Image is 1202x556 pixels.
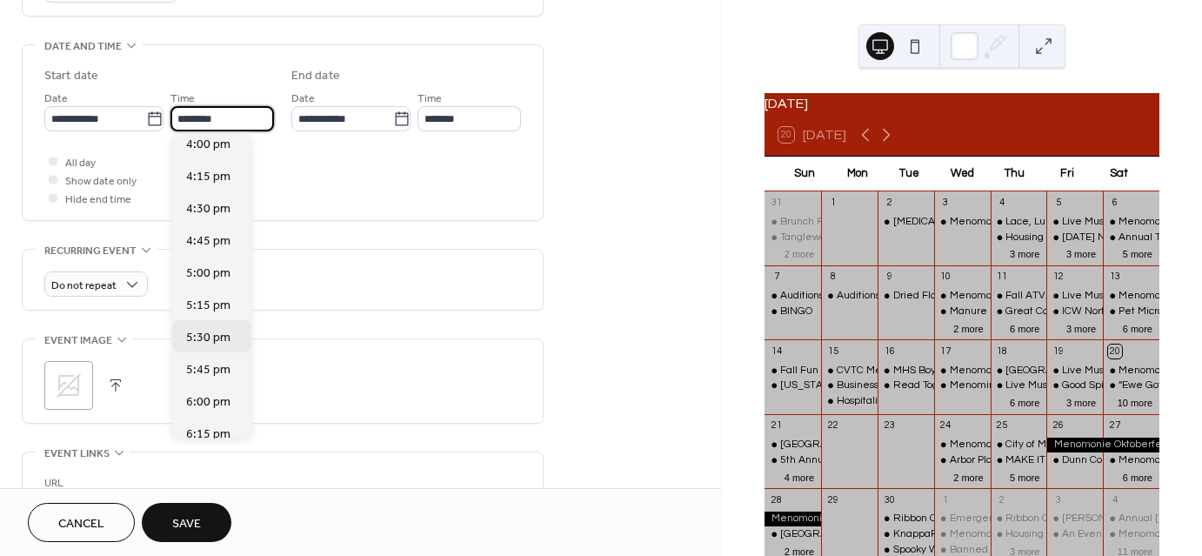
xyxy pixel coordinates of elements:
div: Live Music: [PERSON_NAME] [1005,378,1144,393]
span: 4:30 pm [186,200,230,218]
div: Pet Microchipping Event [1103,305,1159,319]
div: Brunch Feat. TBD [765,215,821,230]
span: All day [65,154,96,172]
div: Pleasant Valley Tree Farm Fall Festival [765,527,821,542]
div: Menomonie Public Library Terrace Grand Opening [991,364,1047,378]
div: Hospitality Nights with Chef [PERSON_NAME] [837,394,1054,409]
span: 4:15 pm [186,168,230,186]
div: 7 [770,271,783,284]
div: Manure [DATE] [950,305,1023,319]
div: Live Music: Nice 'N' Easy [1062,364,1178,378]
div: Great Community Cookout [1005,305,1131,319]
div: BINGO [765,305,821,319]
span: Event links [44,445,110,463]
span: 6:15 pm [186,425,230,444]
div: Menomonie Farmer's Market [934,527,991,542]
div: Live Music: Nice 'N' Easy [1046,364,1103,378]
span: Recurring event [44,242,137,260]
div: Auditions for White Christmas [765,289,821,304]
span: 6:00 pm [186,393,230,412]
button: 4 more [778,469,821,484]
div: [US_STATE] National Pull [780,378,900,393]
div: Auditions for White Christmas [821,289,878,304]
button: 2 more [946,320,990,335]
div: Menomonie Farmer's Market [1103,289,1159,304]
div: Brunch Feat. TBD [780,215,865,230]
div: Thu [988,157,1040,191]
button: 3 more [1059,320,1103,335]
div: Menomonie [PERSON_NAME] Market [950,364,1130,378]
div: 5 [1052,197,1065,210]
div: Pleasant Valley Tree Farm Fall Festival [765,438,821,452]
div: ICW North Presents: September to Dismember [1046,305,1103,319]
div: Menomonie Farmer's Market [1103,453,1159,468]
button: 3 more [1003,245,1046,260]
button: 2 more [946,469,990,484]
div: 2 [996,493,1009,506]
div: 20 [1108,345,1121,358]
div: 13 [1108,271,1121,284]
span: 4:00 pm [186,136,230,154]
div: Fall Fun Vendor Show [780,364,884,378]
span: 5:30 pm [186,329,230,347]
div: 26 [1052,419,1065,432]
div: 11 [996,271,1009,284]
div: Wed [936,157,988,191]
div: Menomonie [PERSON_NAME] Market [950,215,1130,230]
div: Fall ATV/UTV Color Ride [991,289,1047,304]
div: 1 [939,493,952,506]
div: Dementia P.A.C.T. Training [878,215,934,230]
span: Time [170,90,195,108]
div: Annual Cancer Research Fundraiser [1103,512,1159,526]
div: Auditions for White Christmas [780,289,920,304]
div: 23 [883,419,896,432]
div: Menomin Wailers: Sea Shanty Sing-along [950,378,1147,393]
div: Tue [884,157,936,191]
button: 5 more [1116,245,1159,260]
div: Hospitality Nights with Chef Stacy [821,394,878,409]
div: Housing Clinic [1005,231,1072,245]
div: 18 [996,345,1009,358]
div: 27 [1108,419,1121,432]
div: Annual Thrift and Plant Sale [1103,231,1159,245]
div: 2 [883,197,896,210]
button: Save [142,503,231,542]
div: Menomin Wailers: Sea Shanty Sing-along [934,378,991,393]
span: 4:45 pm [186,232,230,251]
div: 24 [939,419,952,432]
div: 5th Annual Fall Decor & Vintage Market [765,453,821,468]
div: End date [291,67,340,85]
div: Live Music: Crystal + Milz Acoustic Duo [1046,215,1103,230]
button: 6 more [1116,320,1159,335]
div: Manure Field Day [934,305,991,319]
div: ; [44,361,93,410]
button: Cancel [28,503,135,542]
div: 19 [1052,345,1065,358]
div: Menomonie [PERSON_NAME] Market [950,438,1130,452]
div: Menomonie Farmer's Market [1103,527,1159,542]
div: Arbor Place Women & Children's Unit Open House [950,453,1188,468]
div: MHS Boys Soccer Youth Night [893,364,1033,378]
div: 9 [883,271,896,284]
div: Menomonie Farmer's Market [1103,364,1159,378]
div: Ribbon Cutting: Wisconsin Early Autism Project [991,512,1047,526]
div: Wisconsin National Pull [765,378,821,393]
div: 22 [826,419,839,432]
span: Date [44,90,68,108]
div: Housing Clinic [991,231,1047,245]
div: An Evening With William Kent Krueger [1046,527,1103,542]
div: “Ewe Got This": Lambing Basics Workshop [1103,378,1159,393]
div: Tanglewood Dart Tournament [765,231,821,245]
div: [GEOGRAPHIC_DATA] Fall Festival [780,527,946,542]
span: Show date only [65,172,137,191]
div: 6 [1108,197,1121,210]
span: Cancel [58,515,104,533]
div: Live Music: Carbon Red/Michelle Martin [1046,289,1103,304]
div: 17 [939,345,952,358]
div: KnappaPatch Market [893,527,994,542]
div: Housing Clinic [991,527,1047,542]
div: 12 [1052,271,1065,284]
div: Arbor Place Women & Children's Unit Open House [934,453,991,468]
div: 10 [939,271,952,284]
